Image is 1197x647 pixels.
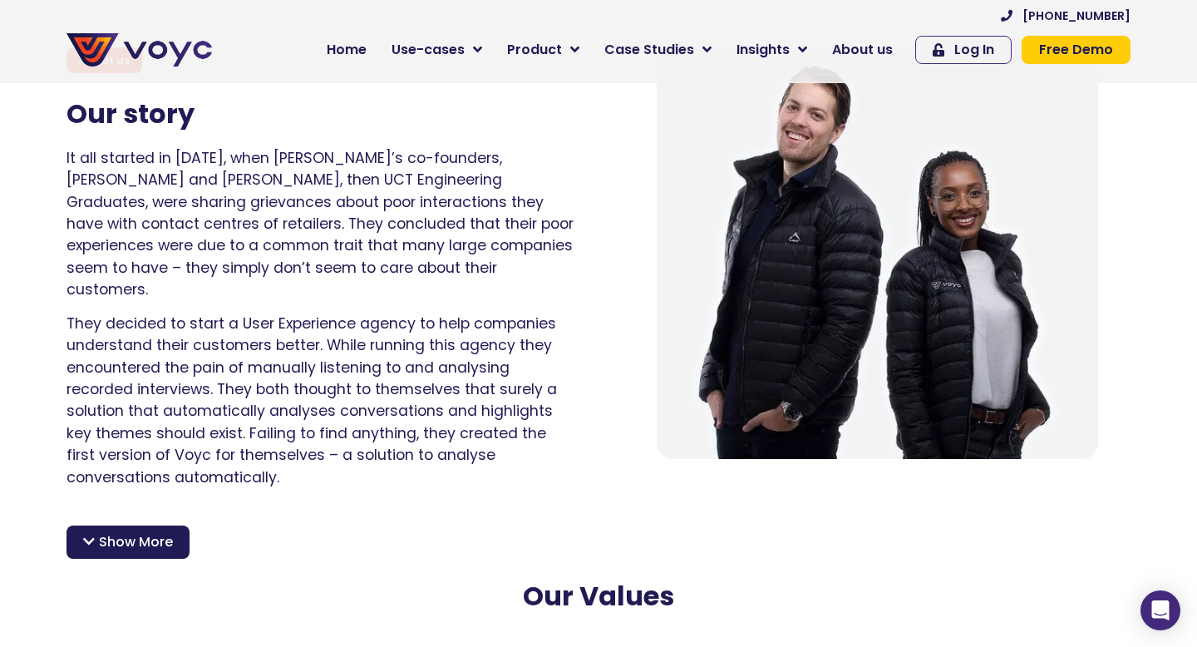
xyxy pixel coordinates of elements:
a: Insights [724,33,820,67]
a: Free Demo [1022,36,1130,64]
div: Show More [66,526,190,559]
a: Home [314,33,379,67]
span: Show More [99,532,173,552]
p: It all started in [DATE], when [PERSON_NAME]’s co-founders, [PERSON_NAME] and [PERSON_NAME], then... [66,147,574,301]
a: Product [495,33,592,67]
p: They decided to start a User Experience agency to help companies understand their customers bette... [66,313,574,488]
a: Log In [915,36,1012,64]
a: Case Studies [592,33,724,67]
span: [PHONE_NUMBER] [1022,10,1130,22]
span: Free Demo [1039,43,1113,57]
img: voyc-full-logo [66,33,212,67]
div: Open Intercom Messenger [1140,590,1180,630]
span: Insights [736,40,790,60]
img: About us [657,47,1098,458]
span: Case Studies [604,40,694,60]
span: Home [327,40,367,60]
span: Log In [954,43,994,57]
a: About us [820,33,905,67]
span: Product [507,40,562,60]
a: Use-cases [379,33,495,67]
p: After making it into the prestigious Techstars [DOMAIN_NAME] accelerator in [GEOGRAPHIC_DATA], th... [66,500,1130,566]
a: [PHONE_NUMBER] [1001,10,1130,22]
h2: Our story [66,98,574,130]
span: Use-cases [392,40,465,60]
span: About us [832,40,893,60]
h2: Our Values [71,580,1126,612]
